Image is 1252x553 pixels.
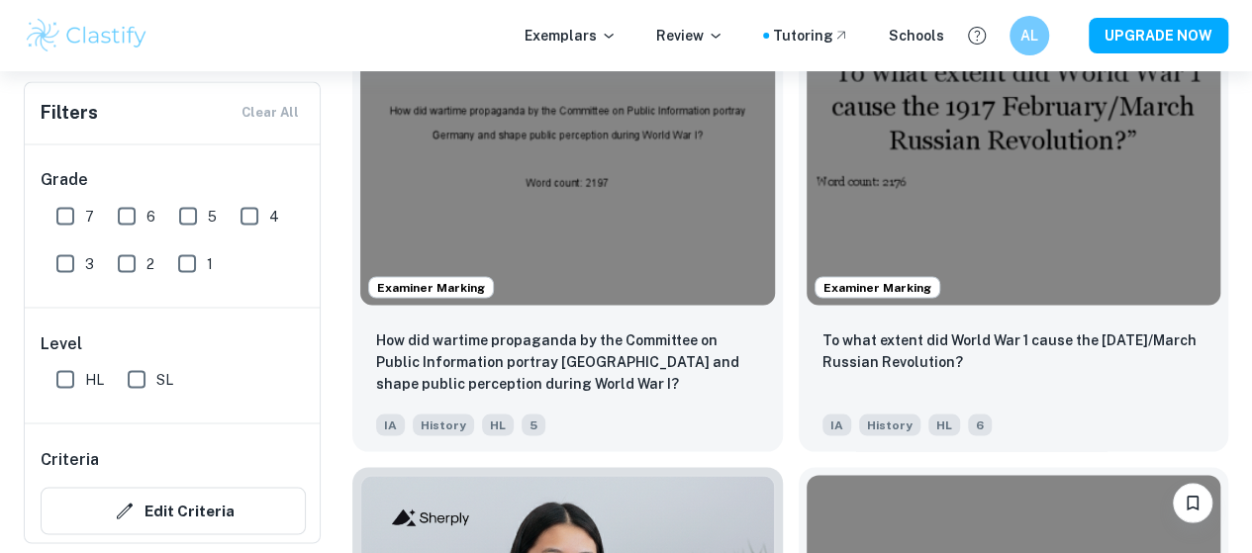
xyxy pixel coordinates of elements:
button: Bookmark [1173,483,1212,522]
span: HL [482,414,514,435]
span: Examiner Marking [369,278,493,296]
span: IA [376,414,405,435]
a: Schools [889,25,944,46]
button: Help and Feedback [960,19,994,52]
span: 3 [85,252,94,274]
p: Review [656,25,723,46]
p: Exemplars [525,25,617,46]
span: Examiner Marking [816,278,939,296]
button: UPGRADE NOW [1089,18,1228,53]
span: 7 [85,205,94,227]
span: 6 [146,205,155,227]
h6: Level [41,331,306,355]
h6: Criteria [41,447,99,471]
span: IA [822,414,851,435]
h6: AL [1018,25,1041,46]
span: 5 [208,205,217,227]
span: 6 [968,414,992,435]
h6: Filters [41,99,98,127]
span: 5 [522,414,545,435]
span: SL [156,368,173,390]
span: HL [928,414,960,435]
span: 1 [207,252,213,274]
span: 4 [269,205,279,227]
button: AL [1010,16,1049,55]
span: History [413,414,474,435]
a: Tutoring [773,25,849,46]
img: Clastify logo [24,16,149,55]
h6: Grade [41,168,306,192]
span: 2 [146,252,154,274]
p: To what extent did World War 1 cause the 1917 February/March Russian Revolution? [822,328,1205,372]
span: History [859,414,920,435]
span: HL [85,368,104,390]
button: Edit Criteria [41,487,306,534]
p: How did wartime propaganda by the Committee on Public Information portray Germany and shape publi... [376,328,759,394]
